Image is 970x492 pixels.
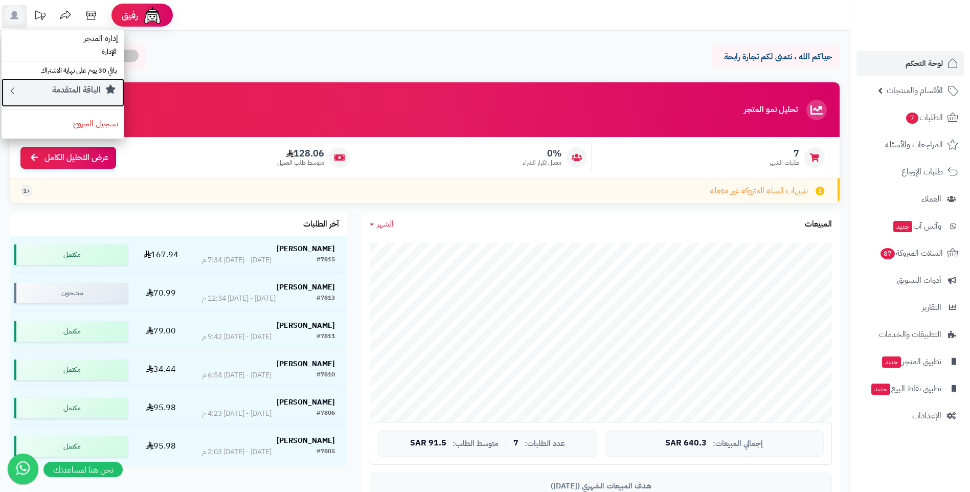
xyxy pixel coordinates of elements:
h3: تحليل نمو المتجر [744,105,798,115]
a: التطبيقات والخدمات [856,322,964,347]
strong: [PERSON_NAME] [277,282,335,293]
span: الشهر [377,218,394,230]
span: جديد [871,384,890,395]
div: #7815 [317,255,335,265]
span: السلات المتروكة [879,246,943,260]
td: 79.00 [132,312,190,350]
span: التطبيقات والخدمات [879,327,941,342]
span: 640.3 SAR [665,439,707,448]
li: الإدارة [2,44,124,59]
div: مكتمل [14,360,128,380]
span: طلبات الإرجاع [901,165,943,179]
div: #7810 [317,370,335,381]
a: الشهر [370,218,394,230]
strong: [PERSON_NAME] [277,397,335,408]
div: [DATE] - [DATE] 7:34 م [202,255,272,265]
span: تطبيق نقاط البيع [870,382,941,396]
div: [DATE] - [DATE] 2:03 م [202,447,272,457]
span: إجمالي المبيعات: [713,439,763,448]
span: جديد [882,356,901,368]
span: 0% [523,148,561,159]
a: السلات المتروكة87 [856,241,964,265]
strong: [PERSON_NAME] [277,359,335,369]
strong: [PERSON_NAME] [277,243,335,254]
div: مكتمل [14,436,128,457]
div: مكتمل [14,321,128,342]
span: المراجعات والأسئلة [885,138,943,152]
span: جديد [893,221,912,232]
div: [DATE] - [DATE] 6:54 م [202,370,272,381]
div: هدف المبيعات الشهري ([DATE]) [378,481,824,491]
span: عرض التحليل الكامل [44,152,108,164]
a: تطبيق المتجرجديد [856,349,964,374]
a: تطبيق نقاط البيعجديد [856,376,964,401]
td: 34.44 [132,351,190,389]
span: الإعدادات [912,409,941,423]
span: الأقسام والمنتجات [887,83,943,98]
span: 7 [906,113,918,124]
td: 95.98 [132,428,190,465]
span: 128.06 [277,148,324,159]
span: +1 [23,187,30,195]
div: مكتمل [14,244,128,265]
td: 95.98 [132,389,190,427]
a: التقارير [856,295,964,320]
a: العملاء [856,187,964,211]
div: [DATE] - [DATE] 4:23 م [202,409,272,419]
a: عرض التحليل الكامل [20,147,116,169]
a: وآتس آبجديد [856,214,964,238]
span: الطلبات [905,110,943,125]
span: 91.5 SAR [410,439,446,448]
span: 7 [513,439,518,448]
span: عدد الطلبات: [525,439,565,448]
a: أدوات التسويق [856,268,964,293]
span: 87 [881,248,895,259]
h3: المبيعات [805,220,832,229]
span: لوحة التحكم [906,56,943,71]
strong: [PERSON_NAME] [277,435,335,446]
span: وآتس آب [892,219,941,233]
a: تحديثات المنصة [27,5,53,28]
strong: [PERSON_NAME] [277,320,335,331]
a: الإعدادات [856,404,964,428]
img: ai-face.png [142,5,163,26]
div: #7806 [317,409,335,419]
div: #7813 [317,294,335,304]
a: لوحة التحكم [856,51,964,76]
span: أدوات التسويق [897,273,941,287]
td: 70.99 [132,274,190,312]
a: الباقة المتقدمة [2,78,124,107]
span: العملاء [921,192,941,206]
span: تنبيهات السلة المتروكة غير مفعلة [710,185,808,197]
a: المراجعات والأسئلة [856,132,964,157]
span: متوسط الطلب: [453,439,499,448]
div: #7811 [317,332,335,342]
li: باقي 30 يوم على نهاية الاشتراك [2,63,124,78]
div: #7805 [317,447,335,457]
div: [DATE] - [DATE] 12:34 م [202,294,276,304]
span: 7 [770,148,799,159]
a: تسجيل الخروج [2,111,124,136]
span: طلبات الشهر [770,159,799,167]
div: مشحون [14,283,128,303]
span: معدل تكرار الشراء [523,159,561,167]
span: متوسط طلب العميل [277,159,324,167]
div: [DATE] - [DATE] 9:42 م [202,332,272,342]
span: رفيق [122,9,138,21]
div: مكتمل [14,398,128,418]
h3: آخر الطلبات [303,220,339,229]
td: 167.94 [132,236,190,274]
a: الطلبات7 [856,105,964,130]
small: الباقة المتقدمة [52,84,101,96]
p: حياكم الله ، نتمنى لكم تجارة رابحة [719,51,832,63]
span: إدارة المتجر [78,26,124,51]
span: التقارير [922,300,941,315]
span: | [505,439,507,447]
a: طلبات الإرجاع [856,160,964,184]
span: تطبيق المتجر [881,354,941,369]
